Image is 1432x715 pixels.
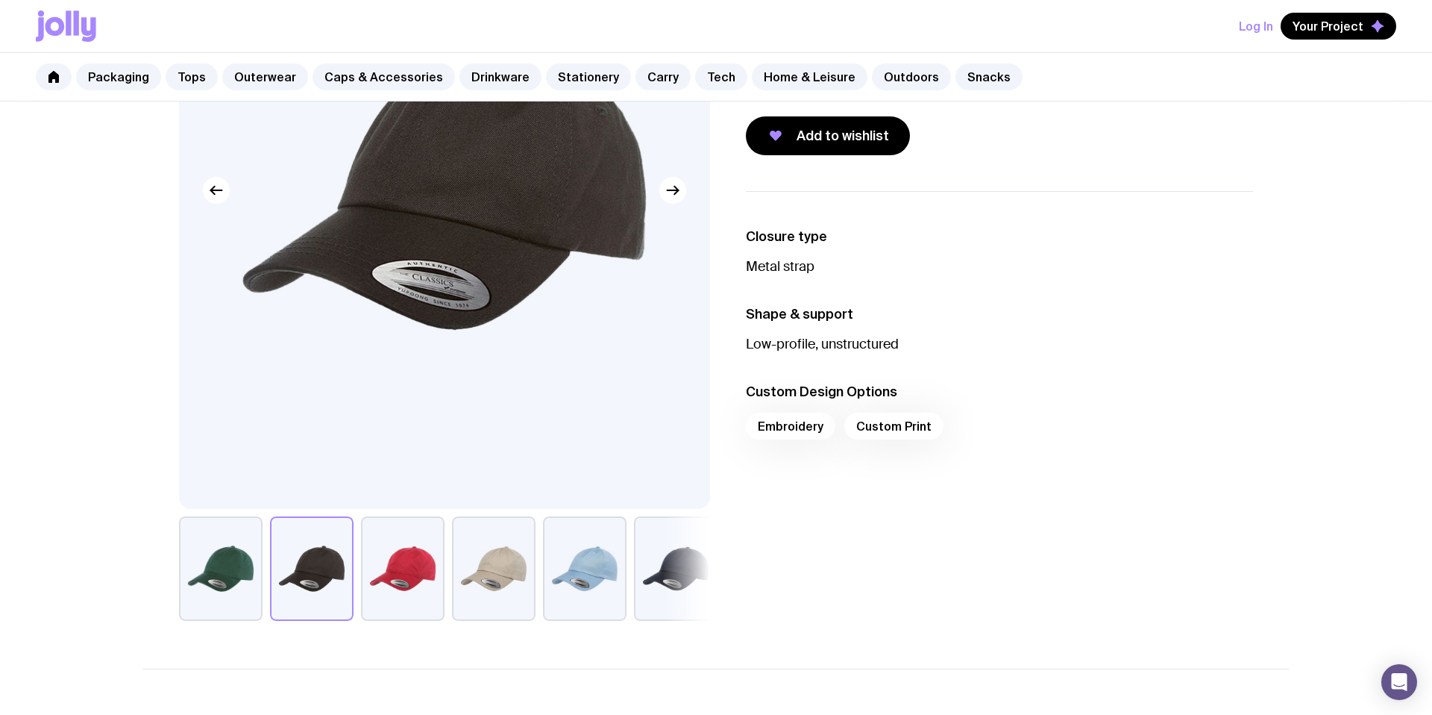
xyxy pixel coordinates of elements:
span: Your Project [1293,19,1363,34]
a: Home & Leisure [752,63,867,90]
p: Low-profile, unstructured [746,335,1253,353]
h3: Shape & support [746,305,1253,323]
a: Outdoors [872,63,951,90]
button: Add to wishlist [746,116,910,155]
a: Carry [635,63,691,90]
a: Tech [695,63,747,90]
a: Snacks [955,63,1023,90]
a: Packaging [76,63,161,90]
h3: Custom Design Options [746,383,1253,401]
div: Open Intercom Messenger [1381,664,1417,700]
a: Stationery [546,63,631,90]
button: Your Project [1281,13,1396,40]
span: Add to wishlist [797,127,889,145]
a: Tops [166,63,218,90]
button: Log In [1239,13,1273,40]
a: Caps & Accessories [313,63,455,90]
h3: Closure type [746,228,1253,246]
a: Drinkware [459,63,541,90]
p: Metal strap [746,257,1253,275]
a: Outerwear [222,63,308,90]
